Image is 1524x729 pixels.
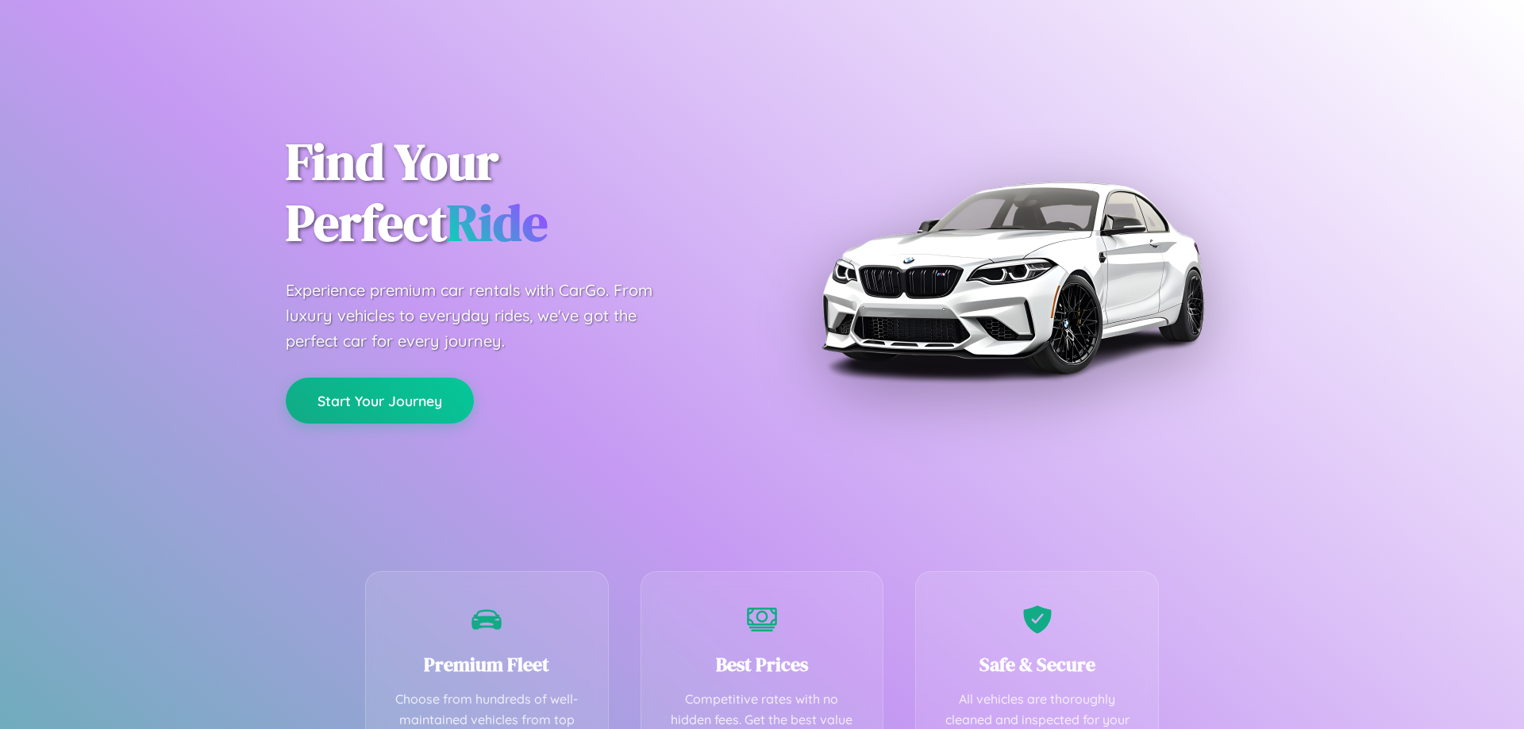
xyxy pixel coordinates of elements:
[814,79,1210,476] img: Premium BMW car rental vehicle
[940,651,1134,677] h3: Safe & Secure
[447,188,548,257] span: Ride
[390,651,584,677] h3: Premium Fleet
[286,278,683,354] p: Experience premium car rentals with CarGo. From luxury vehicles to everyday rides, we've got the ...
[286,378,474,424] button: Start Your Journey
[286,132,738,254] h1: Find Your Perfect
[665,651,860,677] h3: Best Prices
